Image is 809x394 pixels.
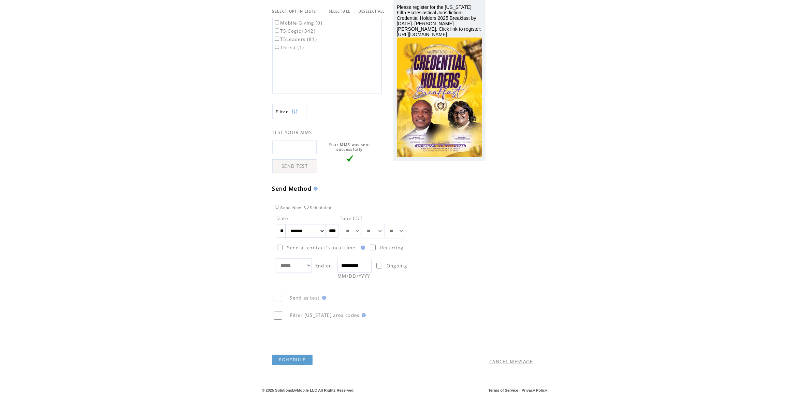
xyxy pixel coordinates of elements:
label: Send Now [273,206,301,210]
a: Privacy Policy [522,388,547,392]
span: Send as test [290,295,320,301]
span: Your MMS was sent successfully [329,142,371,152]
a: DESELECT ALL [359,9,385,14]
span: Ongoing [387,263,407,269]
label: Mobile Giving (0) [274,20,323,26]
span: Recurring [380,245,404,251]
input: T5test (1) [275,45,279,49]
a: Filter [272,104,306,119]
a: Terms of Service [488,388,518,392]
input: Mobile Giving (0) [275,20,279,25]
label: T5Leaders (81) [274,36,317,42]
label: T5test (1) [274,44,304,50]
span: | [353,8,356,14]
a: CANCEL MESSAGE [489,359,533,365]
input: Send Now [275,205,279,209]
img: filters.png [292,104,298,119]
span: TEST YOUR MMS [272,129,312,135]
a: SELECT ALL [329,9,350,14]
a: SCHEDULE [272,355,313,365]
input: T5Leaders (81) [275,37,279,41]
span: Date [277,215,288,221]
img: help.gif [360,313,366,317]
a: SEND TEST [272,159,317,173]
span: | [519,388,520,392]
span: © 2025 SolutionsByMobile LLC All Rights Reserved [262,388,354,392]
span: Send Method [272,185,312,192]
img: vLarge.png [346,155,353,162]
span: Show filters [276,109,288,115]
span: Send at contact`s local time [287,245,355,251]
span: SELECT OPT-IN LISTS [272,9,316,14]
span: Please register for the [US_STATE] Fifth Ecclesiastical Jurisdiction-Credential Holders 2025 Brea... [397,4,481,37]
span: Filter [US_STATE] area codes [290,312,360,318]
img: help.gif [312,187,318,191]
label: T5 Cogic (342) [274,28,316,34]
img: help.gif [320,296,326,300]
span: End on: [315,263,334,269]
label: Scheduled [303,206,332,210]
span: Time CDT [340,215,363,221]
input: Scheduled [304,205,309,209]
span: MM/DD/YYYY [337,273,370,279]
input: T5 Cogic (342) [275,28,279,33]
img: help.gif [359,246,365,250]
